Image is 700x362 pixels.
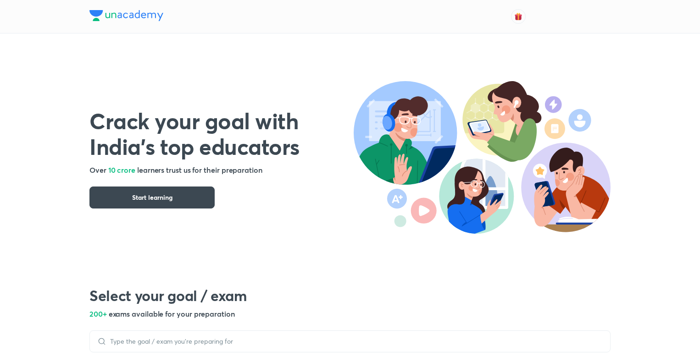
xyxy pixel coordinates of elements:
[89,108,354,159] h1: Crack your goal with India’s top educators
[109,309,235,318] span: exams available for your preparation
[132,193,172,202] span: Start learning
[514,12,522,21] img: avatar
[89,10,163,21] img: Company Logo
[89,10,163,23] a: Company Logo
[89,286,611,305] h2: Select your goal / exam
[108,165,135,175] span: 10 crore
[89,308,611,319] h5: 200+
[89,186,215,208] button: Start learning
[354,81,611,234] img: header
[106,338,603,345] input: Type the goal / exam you’re preparing for
[511,9,526,24] button: avatar
[89,165,354,176] h5: Over learners trust us for their preparation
